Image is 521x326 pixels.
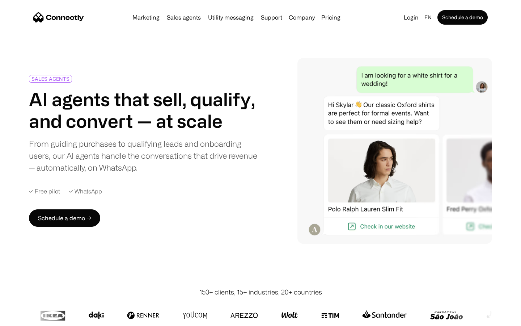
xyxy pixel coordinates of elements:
[424,12,432,22] div: en
[401,12,422,22] a: Login
[29,88,258,132] h1: AI agents that sell, qualify, and convert — at scale
[14,313,43,323] ul: Language list
[258,14,285,20] a: Support
[199,287,322,297] div: 150+ clients, 15+ industries, 20+ countries
[205,14,257,20] a: Utility messaging
[31,76,69,81] div: SALES AGENTS
[69,188,102,195] div: ✓ WhatsApp
[29,138,258,174] div: From guiding purchases to qualifying leads and onboarding users, our AI agents handle the convers...
[29,188,60,195] div: ✓ Free pilot
[130,14,162,20] a: Marketing
[7,313,43,323] aside: Language selected: English
[437,10,488,25] a: Schedule a demo
[318,14,343,20] a: Pricing
[29,209,100,227] a: Schedule a demo →
[289,12,315,22] div: Company
[164,14,204,20] a: Sales agents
